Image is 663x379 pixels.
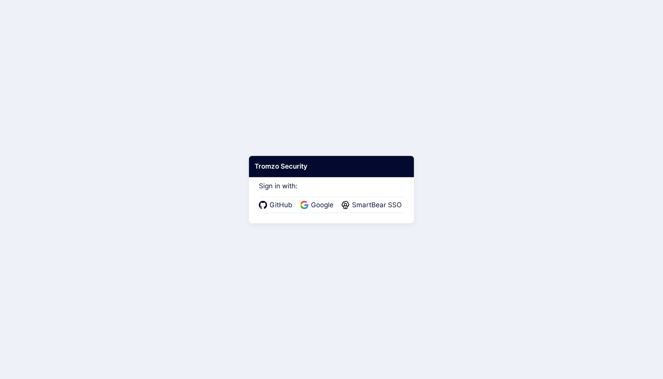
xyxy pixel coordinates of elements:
a: SmartBear SSO [341,200,404,210]
a: Google [300,200,336,210]
div: Tromzo Security [249,156,414,177]
div: Sign in with: [259,171,404,213]
span: SmartBear SSO [350,200,404,210]
span: GitHub [267,200,295,210]
a: GitHub [259,200,295,210]
span: Google [309,200,336,210]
